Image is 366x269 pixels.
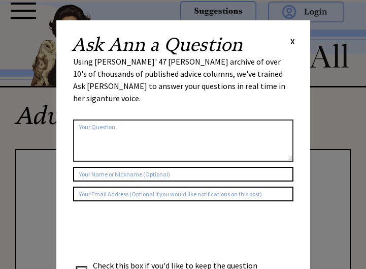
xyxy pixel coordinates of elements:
div: Using [PERSON_NAME]' 47 [PERSON_NAME] archive of over 10's of thousands of published advice colum... [73,55,293,114]
h2: Ask Ann a Question [72,36,243,54]
input: Your Name or Nickname (Optional) [73,167,293,182]
span: X [290,36,295,46]
input: Your Email Address (Optional if you would like notifications on this post) [73,187,293,201]
iframe: reCAPTCHA [73,212,227,251]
